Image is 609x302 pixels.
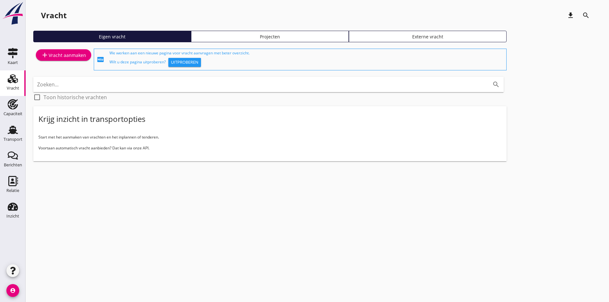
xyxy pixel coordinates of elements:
[1,2,24,25] img: logo-small.a267ee39.svg
[194,33,346,40] div: Projecten
[6,284,19,297] i: account_circle
[44,94,107,100] label: Toon historische vrachten
[6,214,19,218] div: Inzicht
[4,163,22,167] div: Berichten
[41,10,67,20] div: Vracht
[38,134,501,140] p: Start met het aanmaken van vrachten en het inplannen of tenderen.
[38,145,501,151] p: Voortaan automatisch vracht aanbieden? Dat kan via onze API.
[36,49,91,61] a: Vracht aanmaken
[6,188,19,193] div: Relatie
[33,31,191,42] a: Eigen vracht
[7,86,19,90] div: Vracht
[38,114,145,124] div: Krijg inzicht in transportopties
[36,33,188,40] div: Eigen vracht
[41,51,49,59] i: add
[41,51,86,59] div: Vracht aanmaken
[582,12,590,19] i: search
[4,137,22,141] div: Transport
[567,12,574,19] i: download
[171,59,198,66] div: Uitproberen
[352,33,504,40] div: Externe vracht
[8,60,18,65] div: Kaart
[349,31,507,42] a: Externe vracht
[492,81,500,88] i: search
[191,31,349,42] a: Projecten
[168,58,201,67] button: Uitproberen
[37,79,482,90] input: Zoeken...
[4,112,22,116] div: Capaciteit
[109,50,504,69] div: We werken aan een nieuwe pagina voor vracht aanvragen met beter overzicht. Wilt u deze pagina uit...
[97,56,104,63] i: fiber_new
